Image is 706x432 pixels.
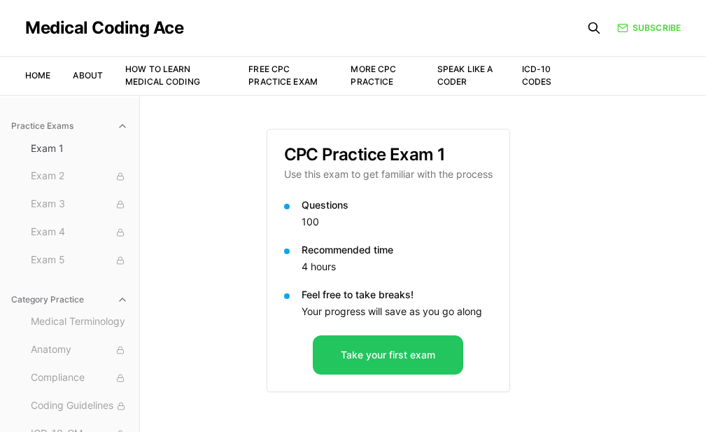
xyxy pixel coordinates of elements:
[31,342,128,358] span: Anatomy
[31,253,128,268] span: Exam 5
[25,70,50,81] a: Home
[31,197,128,212] span: Exam 3
[25,395,134,417] button: Coding Guidelines
[313,335,463,375] button: Take your first exam
[248,64,318,87] a: Free CPC Practice Exam
[302,215,493,229] p: 100
[31,314,128,330] span: Medical Terminology
[25,20,183,36] a: Medical Coding Ace
[522,64,552,87] a: ICD-10 Codes
[302,198,493,212] p: Questions
[25,165,134,188] button: Exam 2
[25,137,134,160] button: Exam 1
[302,260,493,274] p: 4 hours
[31,141,128,155] span: Exam 1
[73,70,103,81] a: About
[25,311,134,333] button: Medical Terminology
[31,370,128,386] span: Compliance
[31,225,128,240] span: Exam 4
[284,146,493,163] h3: CPC Practice Exam 1
[302,305,493,319] p: Your progress will save as you go along
[31,169,128,184] span: Exam 2
[6,115,134,137] button: Practice Exams
[25,367,134,389] button: Compliance
[356,363,706,432] iframe: portal-trigger
[6,288,134,311] button: Category Practice
[351,64,396,87] a: More CPC Practice
[31,398,128,414] span: Coding Guidelines
[302,243,493,257] p: Recommended time
[25,339,134,361] button: Anatomy
[617,22,681,34] a: Subscribe
[437,64,493,87] a: Speak Like a Coder
[25,193,134,216] button: Exam 3
[25,221,134,244] button: Exam 4
[25,249,134,272] button: Exam 5
[302,288,493,302] p: Feel free to take breaks!
[125,64,200,87] a: How to Learn Medical Coding
[284,167,493,181] p: Use this exam to get familiar with the process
